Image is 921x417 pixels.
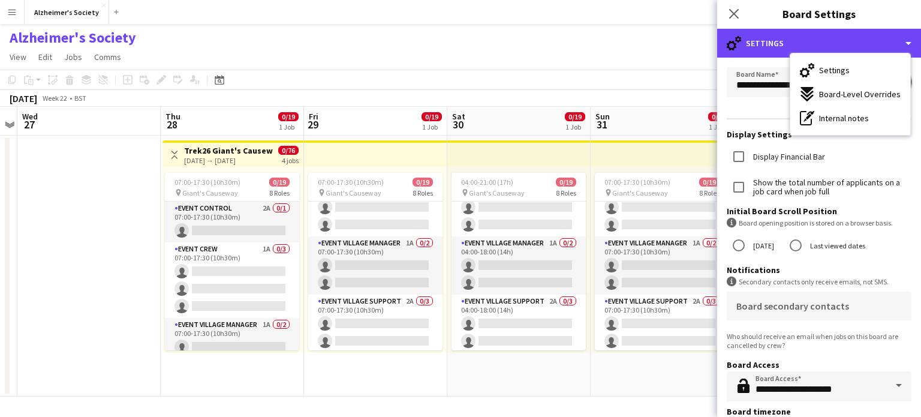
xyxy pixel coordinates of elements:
[59,49,87,65] a: Jobs
[751,178,911,196] label: Show the total number of applicants on a job card when job full
[318,178,384,187] span: 07:00-17:30 (10h30m)
[595,173,729,350] app-job-card: 07:00-17:30 (10h30m)0/19 Giant's Causeway8 Roles07:00-17:30 (10h30m) Event Village Manager1A0/207...
[736,300,849,312] mat-label: Board secondary contacts
[308,173,443,350] app-job-card: 07:00-17:30 (10h30m)0/19 Giant's Causeway8 Roles07:00-17:30 (10h30m) Event Village Manager1A0/207...
[165,318,299,376] app-card-role: Event Village Manager1A0/207:00-17:30 (10h30m)
[269,178,290,187] span: 0/19
[20,118,38,131] span: 27
[699,178,720,187] span: 0/19
[165,173,299,350] app-job-card: 07:00-17:30 (10h30m)0/19 Giant's Causeway8 RolesEvent Control2A0/107:00-17:30 (10h30m) Event Crew...
[808,236,865,255] label: Last viewed dates
[5,49,31,65] a: View
[164,118,180,131] span: 28
[565,112,585,121] span: 0/19
[307,118,318,131] span: 29
[727,206,911,217] h3: Initial Board Scroll Position
[556,188,576,197] span: 8 Roles
[612,188,668,197] span: Giant's Causeway
[452,111,465,122] span: Sat
[25,1,109,24] button: Alzheimer's Society
[461,178,513,187] span: 04:00-21:00 (17h)
[413,188,433,197] span: 8 Roles
[413,178,433,187] span: 0/19
[727,359,911,370] h3: Board Access
[452,295,586,370] app-card-role: Event Village Support2A0/304:00-18:00 (14h)
[708,112,729,121] span: 0/19
[727,129,911,140] h3: Display Settings
[727,277,911,287] div: Secondary contacts only receive emails, not SMS.
[165,111,180,122] span: Thu
[64,52,82,62] span: Jobs
[422,112,442,121] span: 0/19
[308,295,443,370] app-card-role: Event Village Support2A0/307:00-17:30 (10h30m)
[595,236,729,295] app-card-role: Event Village Manager1A0/207:00-17:30 (10h30m)
[38,52,52,62] span: Edit
[790,58,910,82] button: Settings
[452,173,586,350] app-job-card: 04:00-21:00 (17h)0/19 Giant's Causeway8 Roles04:00-18:00 (14h) Event Village Manager1A0/204:00-18...
[22,111,38,122] span: Wed
[699,188,720,197] span: 8 Roles
[717,6,921,22] h3: Board Settings
[174,178,240,187] span: 07:00-17:30 (10h30m)
[751,152,825,161] label: Display Financial Bar
[819,89,901,100] span: Board-Level Overrides
[182,188,238,197] span: Giant's Causeway
[556,178,576,187] span: 0/19
[184,145,273,156] h3: Trek26 Giant's Causeway
[727,218,911,228] div: Board opening position is stored on a browser basis.
[450,118,465,131] span: 30
[727,265,911,275] h3: Notifications
[74,94,86,103] div: BST
[604,178,670,187] span: 07:00-17:30 (10h30m)
[269,188,290,197] span: 8 Roles
[727,406,911,417] h3: Board timezone
[790,106,910,130] button: Internal notes
[326,188,381,197] span: Giant's Causeway
[819,113,869,124] span: Internal notes
[469,188,525,197] span: Giant's Causeway
[595,111,610,122] span: Sun
[184,156,273,165] div: [DATE] → [DATE]
[282,155,299,165] div: 4 jobs
[422,122,441,131] div: 1 Job
[308,236,443,295] app-card-role: Event Village Manager1A0/207:00-17:30 (10h30m)
[790,82,910,106] button: Board-Level Overrides
[565,122,585,131] div: 1 Job
[452,236,586,295] app-card-role: Event Village Manager1A0/204:00-18:00 (14h)
[278,112,299,121] span: 0/19
[165,242,299,318] app-card-role: Event Crew1A0/307:00-17:30 (10h30m)
[709,122,728,131] div: 1 Job
[819,65,850,76] span: Settings
[34,49,57,65] a: Edit
[94,52,121,62] span: Comms
[89,49,126,65] a: Comms
[165,202,299,242] app-card-role: Event Control2A0/107:00-17:30 (10h30m)
[595,295,729,370] app-card-role: Event Village Support2A0/307:00-17:30 (10h30m)
[10,92,37,104] div: [DATE]
[279,122,298,131] div: 1 Job
[727,332,911,350] div: Who should receive an email when jobs on this board are cancelled by crew?
[10,29,136,47] h1: Alzheimer's Society
[40,94,70,103] span: Week 22
[717,29,921,58] div: Settings
[10,52,26,62] span: View
[309,111,318,122] span: Fri
[278,146,299,155] span: 0/76
[594,118,610,131] span: 31
[751,236,774,255] label: [DATE]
